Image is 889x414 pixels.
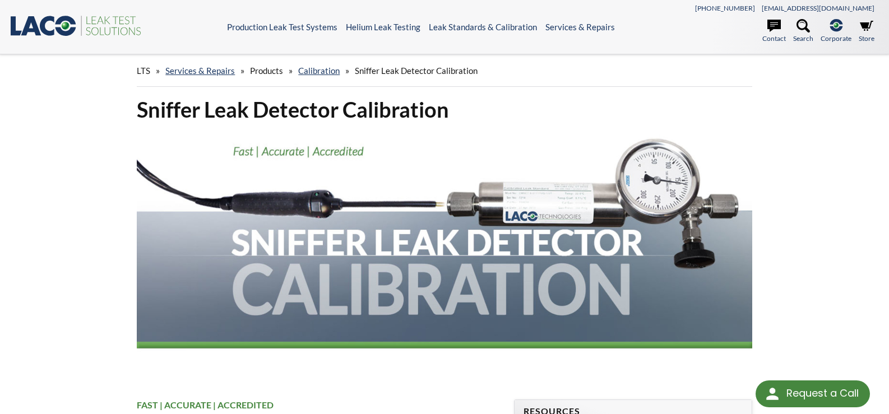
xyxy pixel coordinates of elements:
a: Calibration [298,66,340,76]
a: Search [793,19,813,44]
a: Services & Repairs [545,22,615,32]
div: Request a Call [786,380,859,406]
a: Services & Repairs [165,66,235,76]
span: LTS [137,66,150,76]
span: Sniffer Leak Detector Calibration [355,66,478,76]
div: Request a Call [756,380,870,407]
a: Leak Standards & Calibration [429,22,537,32]
span: Products [250,66,283,76]
strong: FAST | ACCURATE | ACCREDITED [137,399,274,410]
h1: Sniffer Leak Detector Calibration [137,96,752,123]
a: Contact [762,19,786,44]
a: Helium Leak Testing [346,22,420,32]
a: [EMAIL_ADDRESS][DOMAIN_NAME] [762,4,874,12]
img: round button [763,385,781,403]
a: [PHONE_NUMBER] [695,4,755,12]
img: Sniffer Leak Detector Calibration header [137,132,752,378]
div: » » » » [137,55,752,87]
a: Production Leak Test Systems [227,22,337,32]
a: Store [859,19,874,44]
span: Corporate [821,33,851,44]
